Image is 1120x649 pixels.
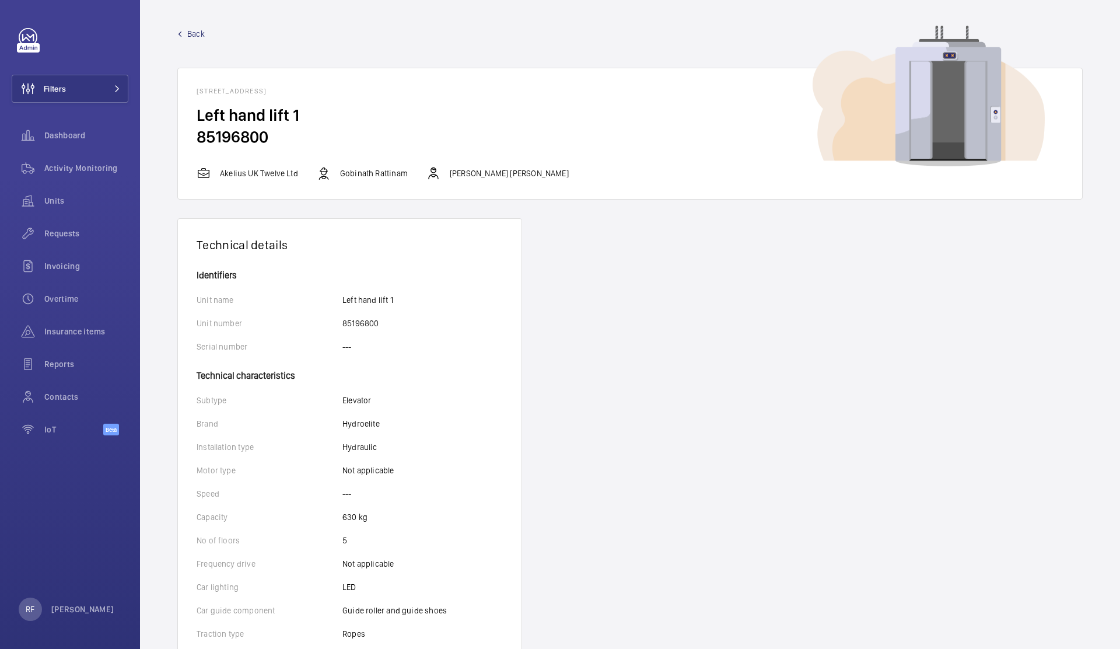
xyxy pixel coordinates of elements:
h4: Technical characteristics [197,364,503,381]
p: --- [342,488,352,500]
p: LED [342,581,356,593]
h2: Left hand lift 1 [197,104,1063,126]
p: Car lighting [197,581,342,593]
button: Filters [12,75,128,103]
span: Beta [103,424,119,435]
p: Frequency drive [197,558,342,570]
p: Hydroelite [342,418,380,430]
span: Insurance items [44,326,128,337]
p: Brand [197,418,342,430]
span: Dashboard [44,130,128,141]
p: Gobinath Rattinam [340,168,408,179]
span: Reports [44,358,128,370]
span: Overtime [44,293,128,305]
p: Unit name [197,294,342,306]
p: Subtype [197,395,342,406]
span: Back [187,28,205,40]
p: Akelius UK Twelve Ltd [220,168,298,179]
span: Filters [44,83,66,95]
p: Serial number [197,341,342,353]
p: 85196800 [342,317,379,329]
h1: [STREET_ADDRESS] [197,87,1063,95]
span: Invoicing [44,260,128,272]
p: Ropes [342,628,365,640]
p: No of floors [197,535,342,546]
p: --- [342,341,352,353]
span: Units [44,195,128,207]
span: IoT [44,424,103,435]
p: Guide roller and guide shoes [342,605,447,616]
p: Left hand lift 1 [342,294,393,306]
p: Not applicable [342,465,394,476]
p: [PERSON_NAME] [51,603,114,615]
p: Capacity [197,511,342,523]
h1: Technical details [197,238,503,252]
p: Car guide component [197,605,342,616]
span: Requests [44,228,128,239]
h4: Identifiers [197,271,503,280]
p: Motor type [197,465,342,476]
p: Hydraulic [342,441,377,453]
p: 5 [342,535,347,546]
img: device image [813,26,1045,167]
p: 630 kg [342,511,367,523]
p: Not applicable [342,558,394,570]
span: Activity Monitoring [44,162,128,174]
p: Unit number [197,317,342,329]
p: Installation type [197,441,342,453]
span: Contacts [44,391,128,403]
h2: 85196800 [197,126,1063,148]
p: Traction type [197,628,342,640]
p: RF [26,603,34,615]
p: Speed [197,488,342,500]
p: Elevator [342,395,371,406]
p: [PERSON_NAME] [PERSON_NAME] [450,168,569,179]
